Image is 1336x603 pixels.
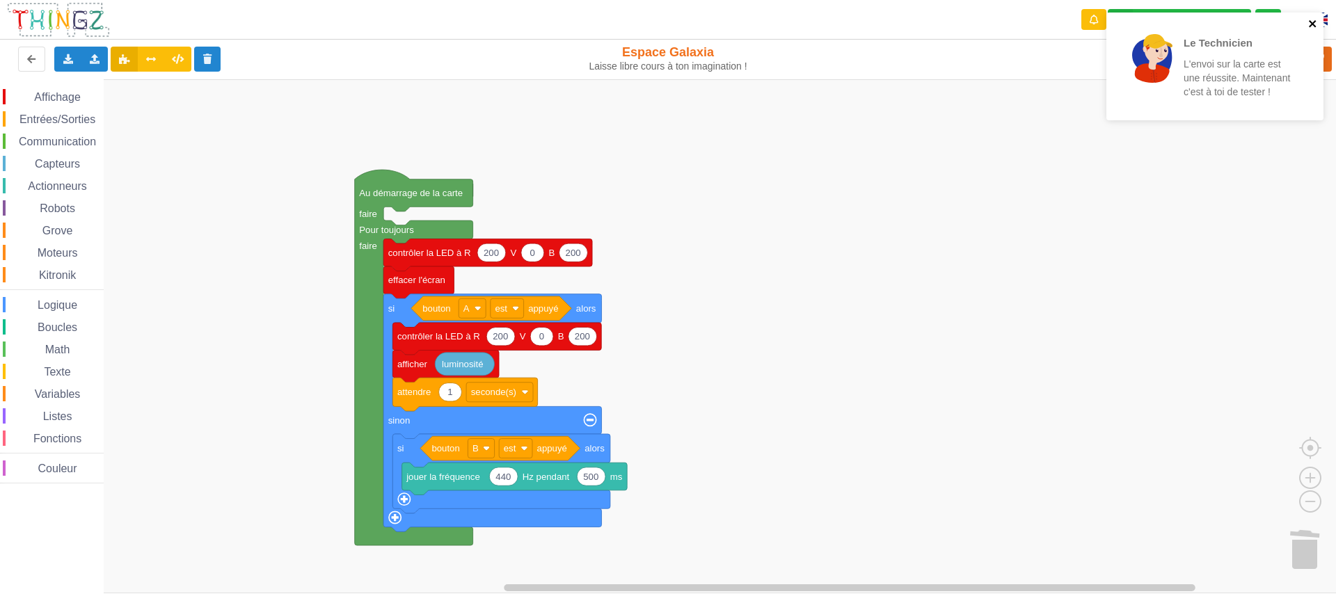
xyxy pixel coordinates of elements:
[41,410,74,422] span: Listes
[528,303,558,314] text: appuyé
[472,443,479,453] text: B
[471,387,516,397] text: seconde(s)
[576,303,596,314] text: alors
[397,443,404,453] text: si
[548,248,555,258] text: B
[510,248,516,258] text: V
[1108,9,1251,31] div: Ta base fonctionne bien !
[36,463,79,474] span: Couleur
[359,209,377,219] text: faire
[359,188,463,198] text: Au démarrage de la carte
[33,388,83,400] span: Variables
[442,359,483,369] text: luminosité
[504,443,516,453] text: est
[388,275,445,285] text: effacer l'écran
[431,443,459,453] text: bouton
[463,303,470,314] text: A
[552,61,785,72] div: Laisse libre cours à ton imagination !
[397,359,428,369] text: afficher
[31,433,83,444] span: Fonctions
[35,321,79,333] span: Boucles
[566,248,581,258] text: 200
[530,248,535,258] text: 0
[539,331,544,341] text: 0
[447,387,452,397] text: 1
[583,471,598,481] text: 500
[523,471,570,481] text: Hz pendant
[610,471,623,481] text: ms
[495,471,511,481] text: 440
[552,45,785,72] div: Espace Galaxia
[397,331,480,341] text: contrôler la LED à R
[17,136,98,147] span: Communication
[575,331,590,341] text: 200
[359,225,414,235] text: Pour toujours
[388,248,471,258] text: contrôler la LED à R
[484,248,499,258] text: 200
[37,269,78,281] span: Kitronik
[40,225,75,236] span: Grove
[26,180,89,192] span: Actionneurs
[35,299,79,311] span: Logique
[17,113,97,125] span: Entrées/Sorties
[1184,35,1292,50] p: Le Technicien
[35,247,80,259] span: Moteurs
[406,471,480,481] text: jouer la fréquence
[1184,57,1292,99] p: L'envoi sur la carte est une réussite. Maintenant c'est à toi de tester !
[32,91,82,103] span: Affichage
[1308,18,1318,31] button: close
[495,303,507,314] text: est
[6,1,111,38] img: thingz_logo.png
[388,415,411,426] text: sinon
[388,303,395,314] text: si
[584,443,605,453] text: alors
[520,331,526,341] text: V
[33,158,82,170] span: Capteurs
[43,344,72,355] span: Math
[537,443,567,453] text: appuyé
[422,303,450,314] text: bouton
[359,241,377,251] text: faire
[397,387,431,397] text: attendre
[493,331,508,341] text: 200
[558,331,564,341] text: B
[42,366,72,378] span: Texte
[38,202,77,214] span: Robots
